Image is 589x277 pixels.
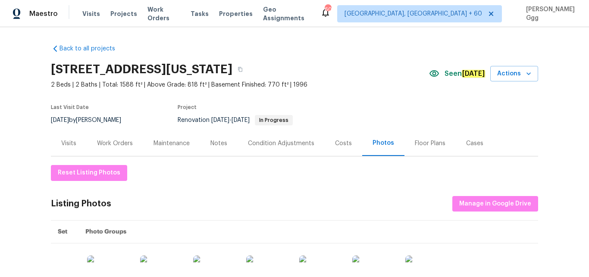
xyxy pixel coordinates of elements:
[147,5,180,22] span: Work Orders
[248,139,314,148] div: Condition Adjustments
[154,139,190,148] div: Maintenance
[61,139,76,148] div: Visits
[51,165,127,181] button: Reset Listing Photos
[232,62,248,77] button: Copy Address
[490,66,538,82] button: Actions
[178,117,293,123] span: Renovation
[256,118,292,123] span: In Progress
[78,221,538,243] th: Photo Groups
[51,117,69,123] span: [DATE]
[335,139,352,148] div: Costs
[219,9,253,18] span: Properties
[210,139,227,148] div: Notes
[445,69,485,78] span: Seen
[345,9,482,18] span: [GEOGRAPHIC_DATA], [GEOGRAPHIC_DATA] + 60
[51,105,89,110] span: Last Visit Date
[211,117,229,123] span: [DATE]
[459,199,531,209] span: Manage in Google Drive
[51,65,232,74] h2: [STREET_ADDRESS][US_STATE]
[466,139,483,148] div: Cases
[178,105,197,110] span: Project
[415,139,445,148] div: Floor Plans
[211,117,250,123] span: -
[97,139,133,148] div: Work Orders
[29,9,58,18] span: Maestro
[110,9,137,18] span: Projects
[51,44,134,53] a: Back to all projects
[51,199,111,208] div: Listing Photos
[82,9,100,18] span: Visits
[191,11,209,17] span: Tasks
[263,5,310,22] span: Geo Assignments
[51,81,429,89] span: 2 Beds | 2 Baths | Total: 1588 ft² | Above Grade: 818 ft² | Basement Finished: 770 ft² | 1996
[58,168,120,178] span: Reset Listing Photos
[462,70,485,78] em: [DATE]
[232,117,250,123] span: [DATE]
[373,139,394,147] div: Photos
[452,196,538,212] button: Manage in Google Drive
[51,115,132,125] div: by [PERSON_NAME]
[523,5,576,22] span: [PERSON_NAME] Ggg
[325,5,331,14] div: 608
[51,221,78,243] th: Set
[497,68,531,79] span: Actions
